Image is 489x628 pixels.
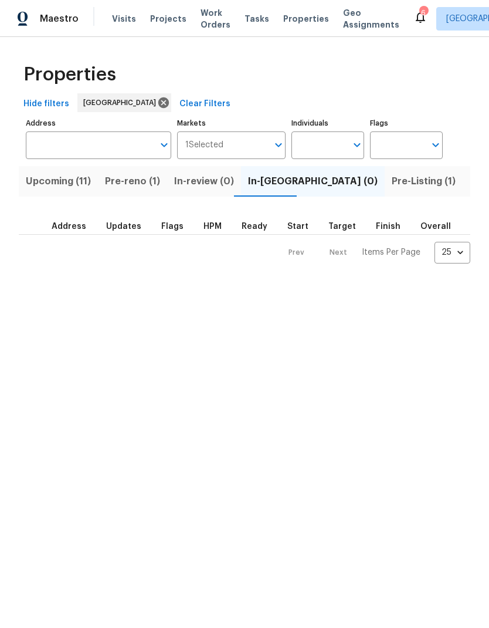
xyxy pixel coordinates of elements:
[434,237,470,268] div: 25
[26,173,91,190] span: Upcoming (11)
[420,222,461,231] div: Days past target finish date
[349,137,365,153] button: Open
[370,120,443,127] label: Flags
[156,137,172,153] button: Open
[427,137,444,153] button: Open
[376,222,411,231] div: Projected renovation finish date
[328,222,356,231] span: Target
[291,120,364,127] label: Individuals
[248,173,378,190] span: In-[GEOGRAPHIC_DATA] (0)
[26,120,171,127] label: Address
[242,222,267,231] span: Ready
[161,222,184,231] span: Flags
[106,222,141,231] span: Updates
[52,222,86,231] span: Address
[420,222,451,231] span: Overall
[83,97,161,109] span: [GEOGRAPHIC_DATA]
[23,97,69,112] span: Hide filters
[19,93,74,115] button: Hide filters
[287,222,308,231] span: Start
[270,137,287,153] button: Open
[328,222,366,231] div: Target renovation project end date
[203,222,222,231] span: HPM
[77,93,171,112] div: [GEOGRAPHIC_DATA]
[201,7,230,31] span: Work Orders
[277,242,470,264] nav: Pagination Navigation
[362,247,420,258] p: Items Per Page
[419,7,427,19] div: 6
[343,7,399,31] span: Geo Assignments
[185,140,223,150] span: 1 Selected
[174,173,234,190] span: In-review (0)
[242,222,278,231] div: Earliest renovation start date (first business day after COE or Checkout)
[244,15,269,23] span: Tasks
[177,120,286,127] label: Markets
[392,173,456,190] span: Pre-Listing (1)
[23,69,116,80] span: Properties
[179,97,230,112] span: Clear Filters
[40,13,79,25] span: Maestro
[105,173,160,190] span: Pre-reno (1)
[376,222,400,231] span: Finish
[112,13,136,25] span: Visits
[175,93,235,115] button: Clear Filters
[283,13,329,25] span: Properties
[287,222,319,231] div: Actual renovation start date
[150,13,186,25] span: Projects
